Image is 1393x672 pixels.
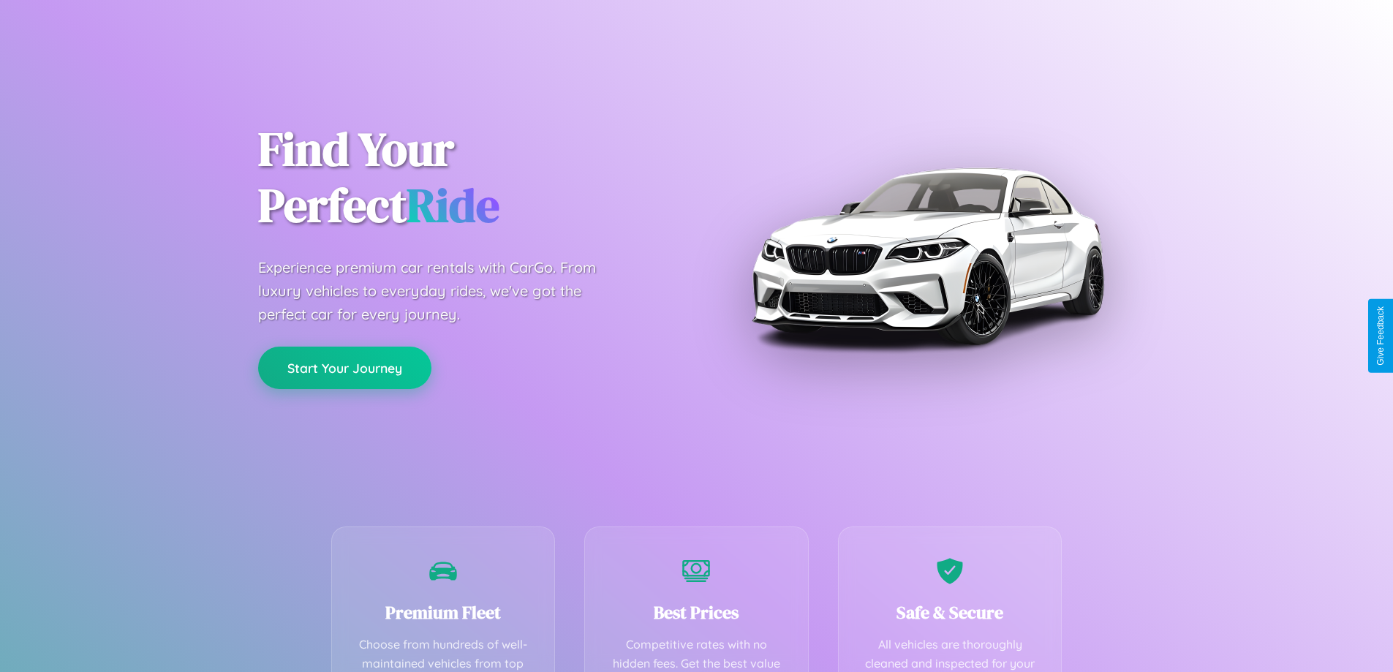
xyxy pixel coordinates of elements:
h1: Find Your Perfect [258,121,675,234]
span: Ride [407,173,499,237]
p: Experience premium car rentals with CarGo. From luxury vehicles to everyday rides, we've got the ... [258,256,624,326]
div: Give Feedback [1375,306,1386,366]
h3: Safe & Secure [861,600,1040,624]
h3: Best Prices [607,600,786,624]
img: Premium BMW car rental vehicle [744,73,1110,439]
h3: Premium Fleet [354,600,533,624]
button: Start Your Journey [258,347,431,389]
